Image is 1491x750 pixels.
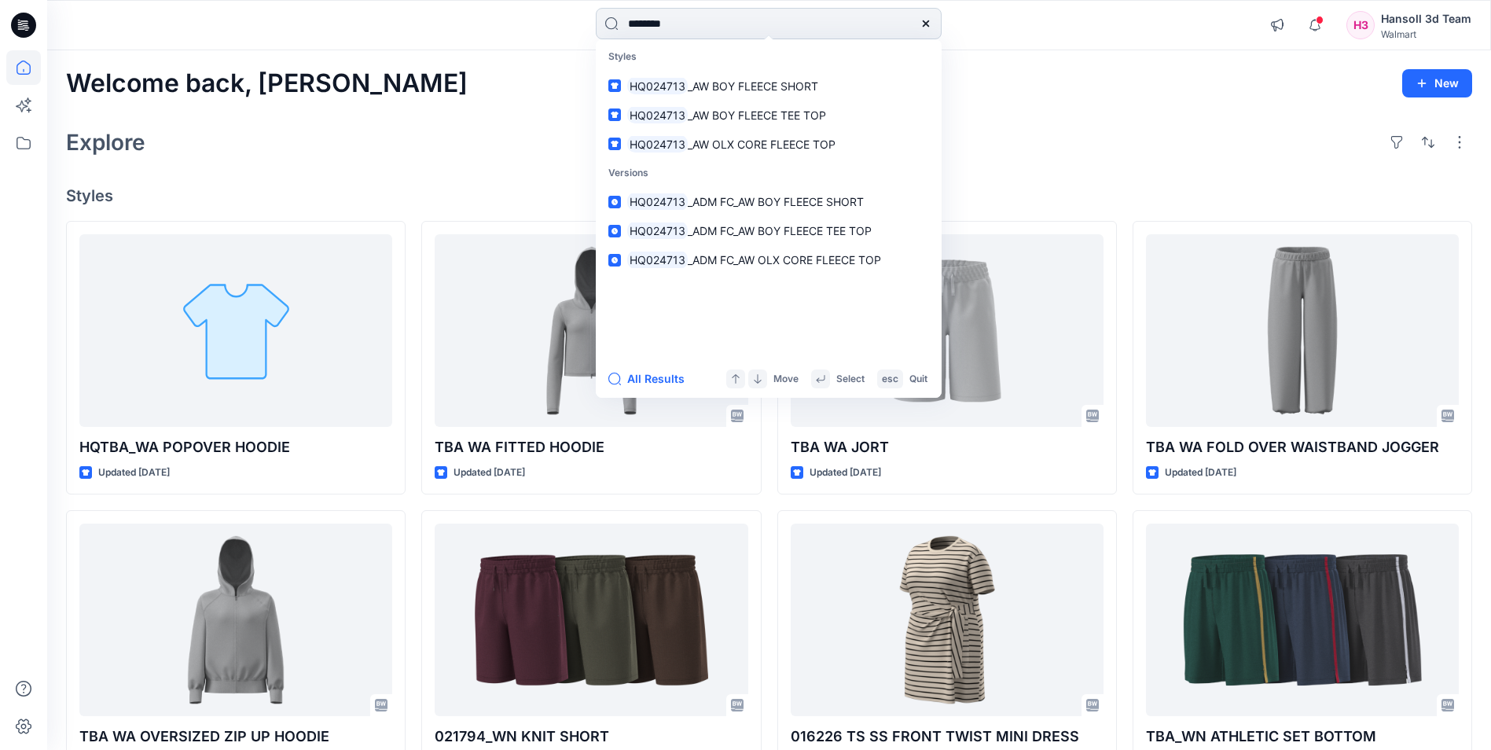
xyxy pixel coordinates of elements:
[791,726,1104,748] p: 016226 TS SS FRONT TWIST MINI DRESS
[98,465,170,481] p: Updated [DATE]
[627,193,688,211] mark: HQ024713
[435,726,747,748] p: 021794_WN KNIT SHORT
[599,72,938,101] a: HQ024713_AW BOY FLEECE SHORT
[79,234,392,427] a: HQTBA_WA POPOVER HOODIE
[1381,28,1471,40] div: Walmart
[1146,524,1459,716] a: TBA_WN ATHLETIC SET BOTTOM
[688,253,881,267] span: _ADM FC_AW OLX CORE FLEECE TOP
[627,106,688,124] mark: HQ024713
[1146,726,1459,748] p: TBA_WN ATHLETIC SET BOTTOM
[599,159,938,188] p: Versions
[599,101,938,130] a: HQ024713_AW BOY FLEECE TEE TOP
[1402,69,1472,97] button: New
[599,130,938,159] a: HQ024713_AW OLX CORE FLEECE TOP
[1146,234,1459,427] a: TBA WA FOLD OVER WAISTBAND JOGGER
[454,465,525,481] p: Updated [DATE]
[599,187,938,216] a: HQ024713_ADM FC_AW BOY FLEECE SHORT
[1146,436,1459,458] p: TBA WA FOLD OVER WAISTBAND JOGGER
[773,371,799,388] p: Move
[79,726,392,748] p: TBA WA OVERSIZED ZIP UP HOODIE
[791,524,1104,716] a: 016226 TS SS FRONT TWIST MINI DRESS
[909,371,927,388] p: Quit
[79,436,392,458] p: HQTBA_WA POPOVER HOODIE
[688,79,818,93] span: _AW BOY FLEECE SHORT
[66,69,468,98] h2: Welcome back, [PERSON_NAME]
[627,135,688,153] mark: HQ024713
[599,42,938,72] p: Styles
[608,369,695,388] button: All Results
[1165,465,1236,481] p: Updated [DATE]
[627,251,688,269] mark: HQ024713
[688,108,826,122] span: _AW BOY FLEECE TEE TOP
[66,130,145,155] h2: Explore
[1346,11,1375,39] div: H3
[627,77,688,95] mark: HQ024713
[1381,9,1471,28] div: Hansoll 3d Team
[435,524,747,716] a: 021794_WN KNIT SHORT
[882,371,898,388] p: esc
[66,186,1472,205] h4: Styles
[599,216,938,245] a: HQ024713_ADM FC_AW BOY FLEECE TEE TOP
[688,138,835,151] span: _AW OLX CORE FLEECE TOP
[791,234,1104,427] a: TBA WA JORT
[627,222,688,240] mark: HQ024713
[836,371,865,388] p: Select
[79,524,392,716] a: TBA WA OVERSIZED ZIP UP HOODIE
[688,195,864,208] span: _ADM FC_AW BOY FLEECE SHORT
[435,436,747,458] p: TBA WA FITTED HOODIE
[688,224,872,237] span: _ADM FC_AW BOY FLEECE TEE TOP
[810,465,881,481] p: Updated [DATE]
[599,245,938,274] a: HQ024713_ADM FC_AW OLX CORE FLEECE TOP
[791,436,1104,458] p: TBA WA JORT
[435,234,747,427] a: TBA WA FITTED HOODIE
